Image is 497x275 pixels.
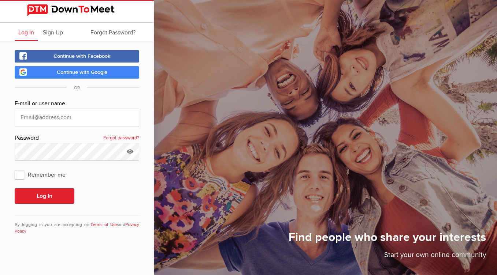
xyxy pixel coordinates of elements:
[289,230,486,250] h1: Find people who share your interests
[90,29,136,36] span: Forgot Password?
[39,23,67,41] a: Sign Up
[87,23,139,41] a: Forgot Password?
[67,85,87,91] span: OR
[15,215,139,235] div: By logging in you are accepting our and
[53,53,111,59] span: Continue with Facebook
[15,66,139,79] a: Continue with Google
[15,188,74,204] button: Log In
[18,29,34,36] span: Log In
[15,23,38,41] a: Log In
[103,133,139,143] a: Forgot password?
[15,168,73,181] span: Remember me
[90,222,118,227] a: Terms of Use
[27,4,127,16] img: DownToMeet
[57,69,107,75] span: Continue with Google
[15,50,139,63] a: Continue with Facebook
[15,109,139,126] input: Email@address.com
[15,99,139,109] div: E-mail or user name
[43,29,63,36] span: Sign Up
[15,133,139,143] div: Password
[289,250,486,264] p: Start your own online community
